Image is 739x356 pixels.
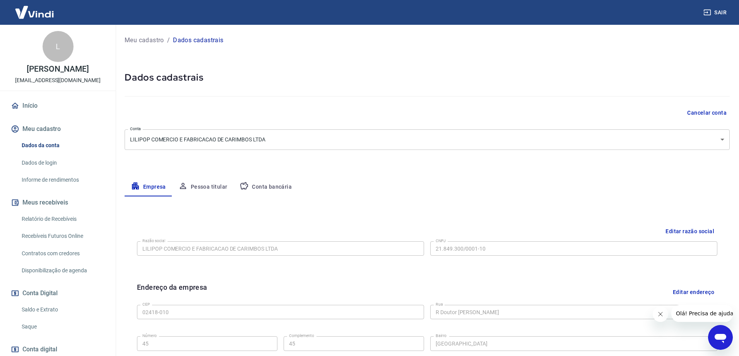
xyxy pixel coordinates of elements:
div: LILIPOP COMERCIO E FABRICACAO DE CARIMBOS LTDA [125,129,730,150]
span: Conta digital [22,344,57,355]
label: Conta [130,126,141,132]
div: L [43,31,74,62]
iframe: Mensagem da empresa [671,305,733,322]
button: Editar razão social [662,224,717,239]
p: [EMAIL_ADDRESS][DOMAIN_NAME] [15,76,101,84]
p: Dados cadastrais [173,36,223,45]
button: Empresa [125,178,172,196]
a: Meu cadastro [125,36,164,45]
p: / [167,36,170,45]
a: Dados de login [19,155,106,171]
button: Editar endereço [670,282,717,302]
a: Saque [19,319,106,335]
button: Conta Digital [9,285,106,302]
a: Saldo e Extrato [19,302,106,318]
a: Disponibilização de agenda [19,263,106,279]
label: Complemento [289,333,314,339]
iframe: Botão para abrir a janela de mensagens [708,325,733,350]
label: Bairro [436,333,446,339]
span: Olá! Precisa de ajuda? [5,5,65,12]
label: Rua [436,301,443,307]
h5: Dados cadastrais [125,71,730,84]
button: Pessoa titular [172,178,234,196]
p: [PERSON_NAME] [27,65,89,73]
button: Sair [702,5,730,20]
button: Meus recebíveis [9,194,106,211]
label: CNPJ [436,238,446,244]
label: Número [142,333,157,339]
a: Início [9,97,106,114]
button: Meu cadastro [9,120,106,138]
label: CEP [142,301,150,307]
label: Razão social [142,238,165,244]
button: Conta bancária [233,178,298,196]
img: Vindi [9,0,60,24]
a: Recebíveis Futuros Online [19,228,106,244]
a: Contratos com credores [19,246,106,261]
h6: Endereço da empresa [137,282,207,302]
iframe: Fechar mensagem [653,306,668,322]
a: Informe de rendimentos [19,172,106,188]
a: Relatório de Recebíveis [19,211,106,227]
button: Cancelar conta [684,106,730,120]
a: Dados da conta [19,138,106,153]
